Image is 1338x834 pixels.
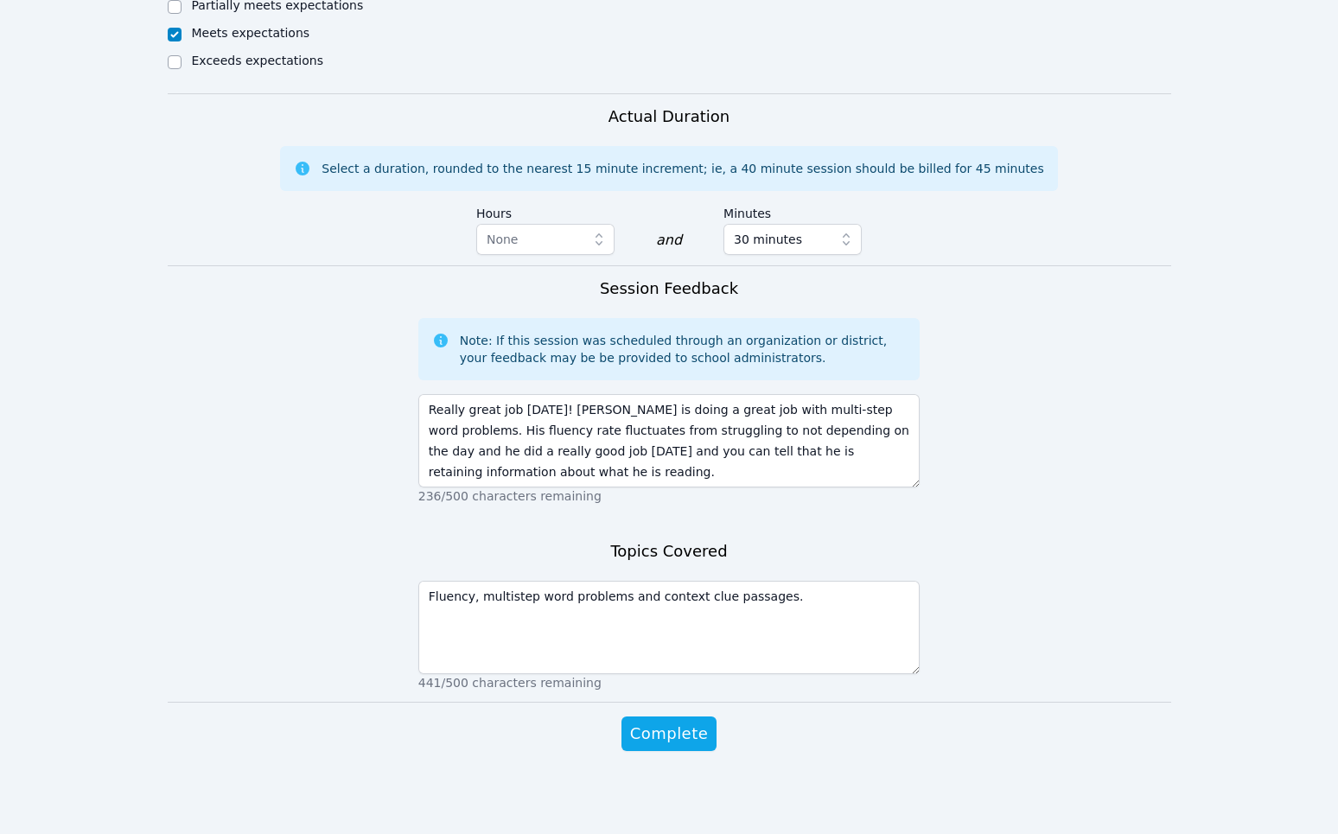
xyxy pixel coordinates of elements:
[476,198,615,224] label: Hours
[460,332,907,366] div: Note: If this session was scheduled through an organization or district, your feedback may be be ...
[418,581,921,674] textarea: Fluency, multistep word problems and context clue passages.
[610,539,727,563] h3: Topics Covered
[487,232,519,246] span: None
[192,54,323,67] label: Exceeds expectations
[192,26,310,40] label: Meets expectations
[600,277,738,301] h3: Session Feedback
[734,229,802,250] span: 30 minutes
[322,160,1043,177] div: Select a duration, rounded to the nearest 15 minute increment; ie, a 40 minute session should be ...
[418,674,921,691] p: 441/500 characters remaining
[608,105,730,129] h3: Actual Duration
[630,722,708,746] span: Complete
[476,224,615,255] button: None
[621,716,717,751] button: Complete
[723,198,862,224] label: Minutes
[418,394,921,487] textarea: Really great job [DATE]! [PERSON_NAME] is doing a great job with multi-step word problems. His fl...
[723,224,862,255] button: 30 minutes
[418,487,921,505] p: 236/500 characters remaining
[656,230,682,251] div: and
